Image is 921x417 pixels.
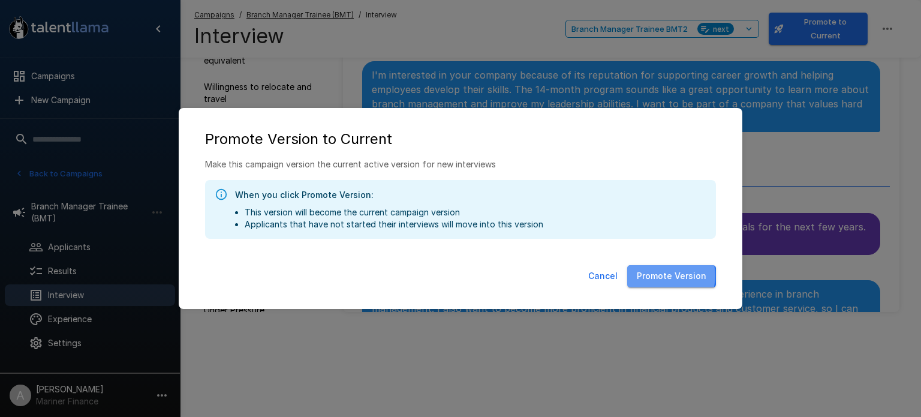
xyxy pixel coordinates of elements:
li: Applicants that have not started their interviews will move into this version [245,218,543,230]
button: Promote Version [627,265,716,287]
button: Cancel [583,265,622,287]
li: This version will become the current campaign version [245,206,543,218]
h2: Promote Version to Current [191,120,730,158]
p: Make this campaign version the current active version for new interviews [205,158,716,170]
h6: When you click Promote Version: [235,188,543,202]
